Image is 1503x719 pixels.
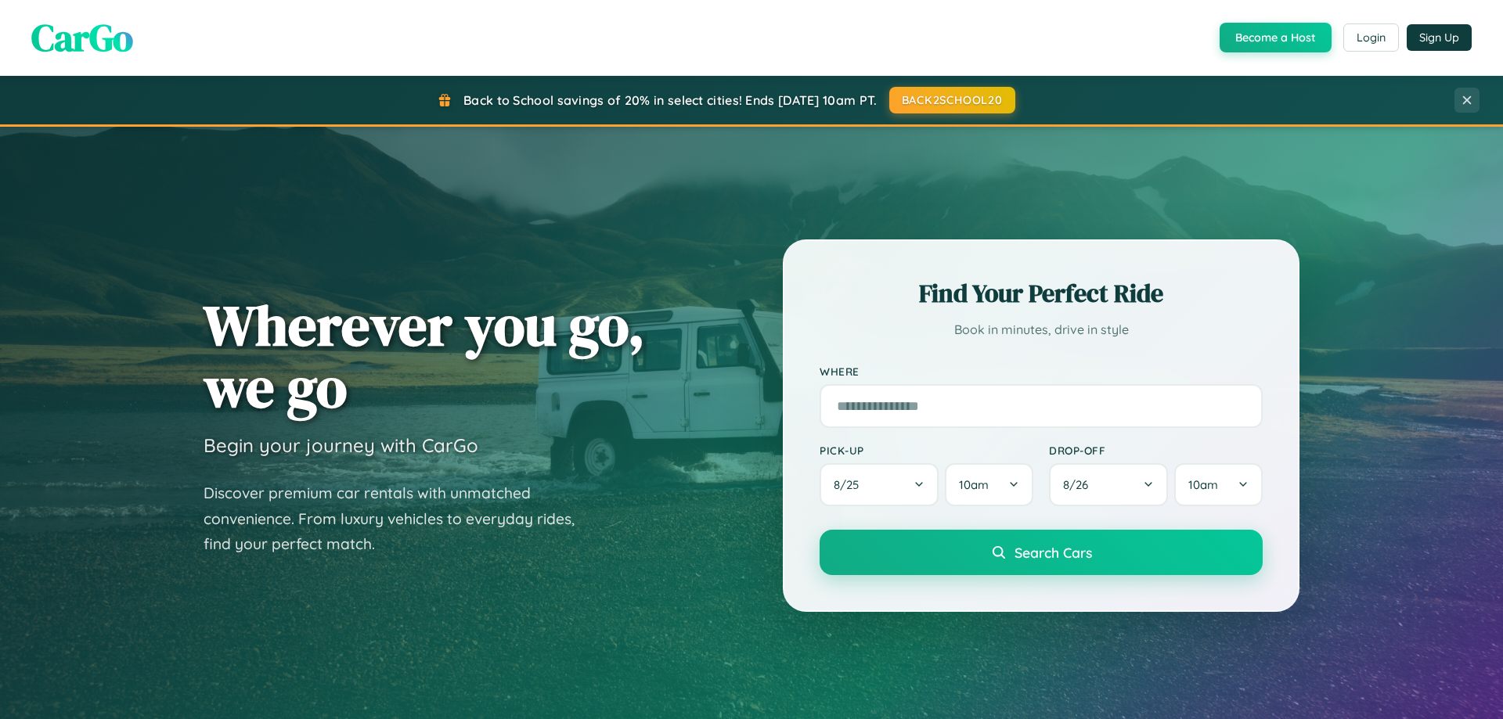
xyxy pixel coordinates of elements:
label: Pick-up [820,444,1033,457]
label: Where [820,365,1263,378]
p: Discover premium car rentals with unmatched convenience. From luxury vehicles to everyday rides, ... [204,480,595,557]
button: Sign Up [1407,24,1472,51]
h2: Find Your Perfect Ride [820,276,1263,311]
button: 10am [945,463,1033,506]
p: Book in minutes, drive in style [820,318,1263,341]
button: 10am [1174,463,1263,506]
h3: Begin your journey with CarGo [204,433,478,457]
button: 8/26 [1049,463,1168,506]
span: 8 / 26 [1063,477,1096,492]
span: Back to School savings of 20% in select cities! Ends [DATE] 10am PT. [463,92,877,108]
button: BACK2SCHOOL20 [889,87,1015,113]
button: Login [1343,23,1399,52]
span: 10am [1188,477,1218,492]
h1: Wherever you go, we go [204,294,645,418]
button: Become a Host [1220,23,1332,52]
button: 8/25 [820,463,939,506]
span: Search Cars [1015,544,1092,561]
label: Drop-off [1049,444,1263,457]
span: 10am [959,477,989,492]
button: Search Cars [820,530,1263,575]
span: 8 / 25 [834,477,867,492]
span: CarGo [31,12,133,63]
